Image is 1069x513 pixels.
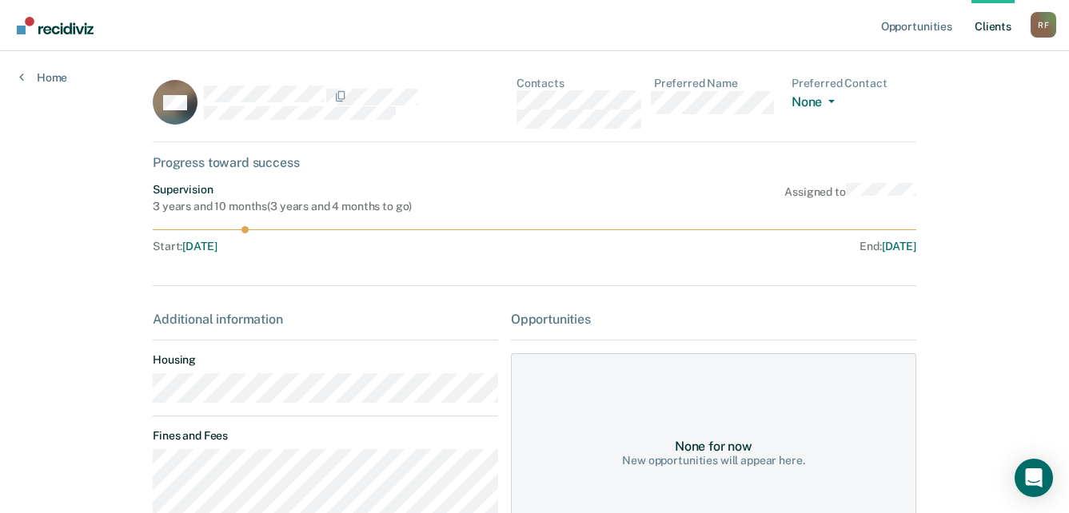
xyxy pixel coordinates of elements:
span: [DATE] [882,240,916,253]
div: None for now [675,439,752,454]
div: R F [1031,12,1056,38]
button: Profile dropdown button [1031,12,1056,38]
div: Additional information [153,312,498,327]
a: Home [19,70,67,85]
div: Assigned to [784,183,916,213]
div: 3 years and 10 months ( 3 years and 4 months to go ) [153,200,412,213]
div: Open Intercom Messenger [1015,459,1053,497]
dt: Fines and Fees [153,429,498,443]
div: Start : [153,240,535,253]
div: New opportunities will appear here. [622,454,804,467]
dt: Preferred Name [654,77,779,90]
dt: Contacts [517,77,641,90]
span: [DATE] [182,240,217,253]
dt: Housing [153,353,498,367]
dt: Preferred Contact [792,77,916,90]
div: End : [541,240,916,253]
div: Supervision [153,183,412,197]
div: Opportunities [511,312,916,327]
div: Progress toward success [153,155,916,170]
button: None [792,94,841,113]
img: Recidiviz [17,17,94,34]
